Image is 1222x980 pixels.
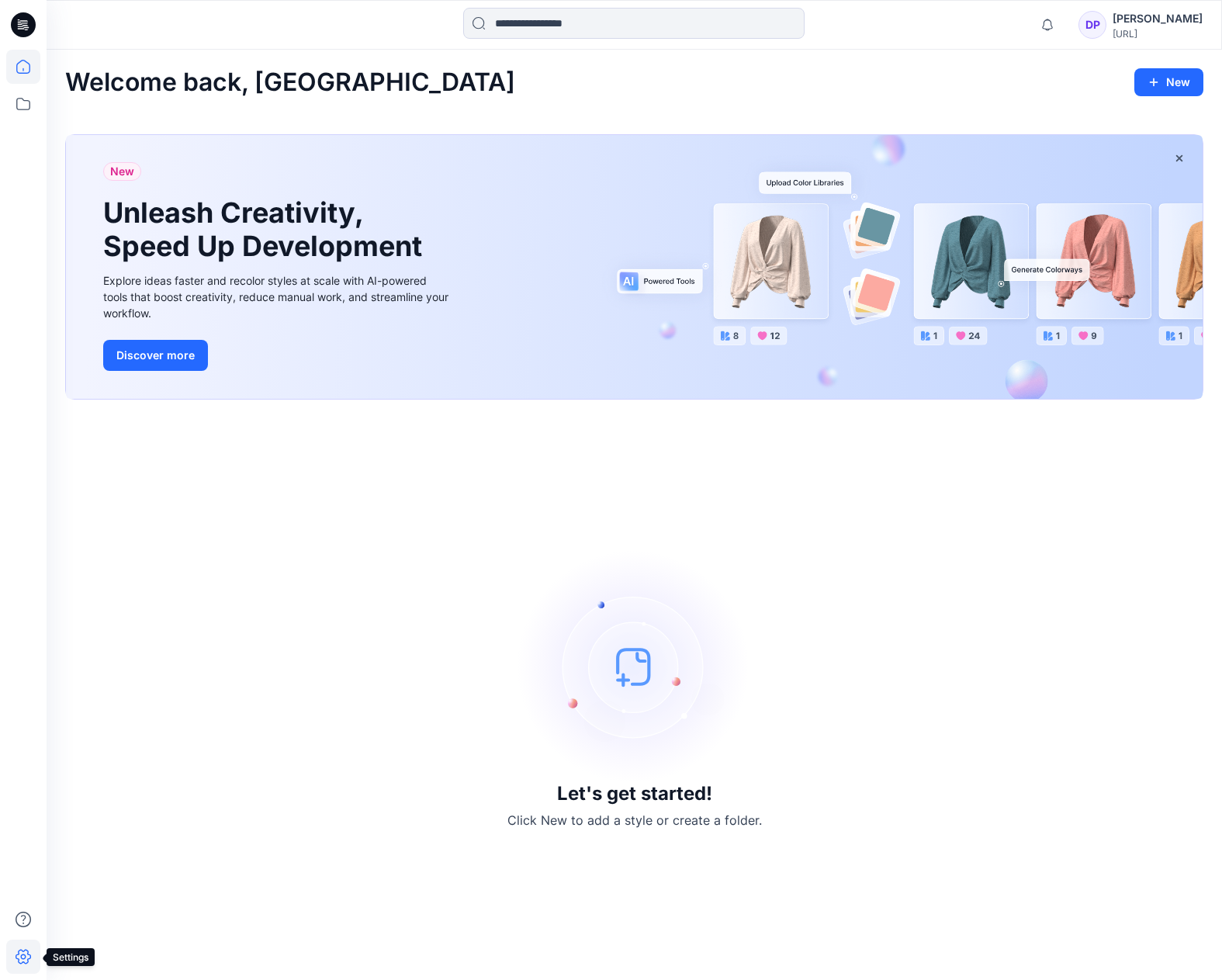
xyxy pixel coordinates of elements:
div: Explore ideas faster and recolor styles at scale with AI-powered tools that boost creativity, red... [103,272,452,321]
h1: Unleash Creativity, Speed Up Development [103,196,429,263]
button: New [1134,68,1203,96]
div: DP [1078,11,1106,39]
h3: Let's get started! [557,783,712,805]
a: Discover more [103,340,452,371]
p: Click New to add a style or create a folder. [507,811,762,829]
div: [URL] [1113,28,1203,40]
div: [PERSON_NAME] [1113,9,1203,28]
span: New [110,162,134,181]
img: empty-state-image.svg [518,550,751,783]
h2: Welcome back, [GEOGRAPHIC_DATA] [65,68,515,97]
button: Discover more [103,340,208,371]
